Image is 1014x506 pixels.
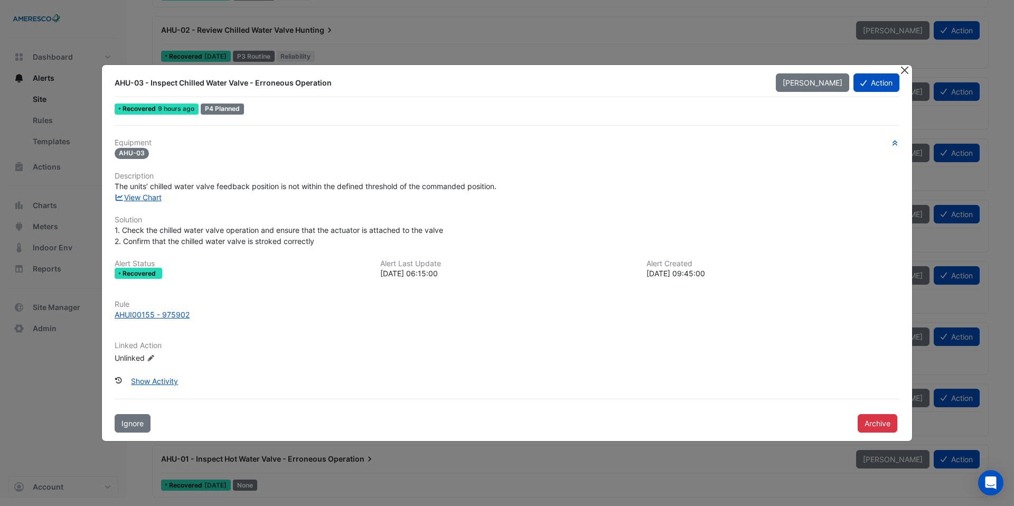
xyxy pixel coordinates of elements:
div: AHU-03 - Inspect Chilled Water Valve - Erroneous Operation [115,78,763,88]
div: [DATE] 09:45:00 [646,268,899,279]
button: Close [899,65,910,76]
h6: Linked Action [115,341,899,350]
span: [PERSON_NAME] [783,78,842,87]
span: Recovered [123,270,158,277]
button: [PERSON_NAME] [776,73,849,92]
button: Archive [858,414,897,433]
a: AHUI00155 - 975902 [115,309,899,320]
span: Wed 15-Oct-2025 00:15 AEDT [158,105,194,113]
button: Action [853,73,899,92]
a: View Chart [115,193,162,202]
span: AHU-03 [115,148,149,159]
h6: Solution [115,215,899,224]
div: P4 Planned [201,104,244,115]
div: [DATE] 06:15:00 [380,268,633,279]
fa-icon: Edit Linked Action [147,354,155,362]
button: Ignore [115,414,151,433]
div: AHUI00155 - 975902 [115,309,190,320]
div: Unlinked [115,352,241,363]
h6: Description [115,172,899,181]
h6: Equipment [115,138,899,147]
h6: Alert Status [115,259,368,268]
h6: Rule [115,300,899,309]
h6: Alert Last Update [380,259,633,268]
span: 1. Check the chilled water valve operation and ensure that the actuator is attached to the valve ... [115,226,443,246]
span: The units’ chilled water valve feedback position is not within the defined threshold of the comma... [115,182,496,191]
h6: Alert Created [646,259,899,268]
span: Recovered [123,106,158,112]
span: Ignore [121,419,144,428]
button: Show Activity [124,372,185,390]
div: Open Intercom Messenger [978,470,1003,495]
